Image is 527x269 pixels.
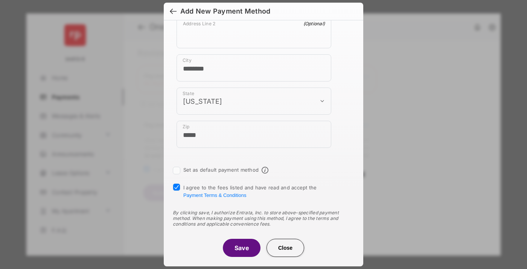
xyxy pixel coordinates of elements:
label: Set as default payment method [183,167,259,173]
div: payment_method_screening[postal_addresses][postalCode] [177,121,331,148]
span: I agree to the fees listed and have read and accept the [183,184,317,198]
button: Close [267,239,304,257]
button: Save [223,239,260,257]
div: payment_method_screening[postal_addresses][addressLine2] [177,17,331,48]
button: I agree to the fees listed and have read and accept the [183,192,246,198]
div: By clicking save, I authorize Entrata, Inc. to store above-specified payment method. When making ... [173,210,354,227]
span: Default payment method info [262,167,268,174]
div: payment_method_screening[postal_addresses][locality] [177,54,331,81]
div: payment_method_screening[postal_addresses][administrativeArea] [177,88,331,115]
div: Add New Payment Method [180,7,270,15]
